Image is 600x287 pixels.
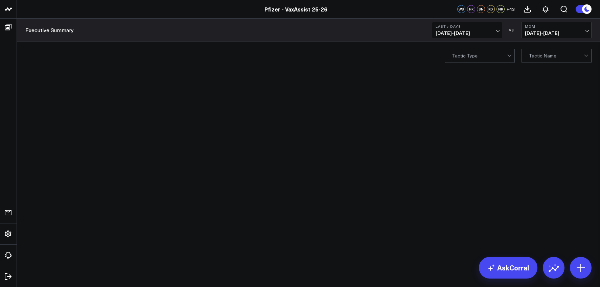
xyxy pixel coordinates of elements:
a: AskCorral [479,257,537,279]
b: Last 7 Days [436,24,499,28]
div: NR [497,5,505,13]
span: [DATE] - [DATE] [525,30,588,36]
div: KD [487,5,495,13]
b: MoM [525,24,588,28]
button: MoM[DATE]-[DATE] [521,22,592,38]
a: Executive Summary [25,26,74,34]
span: + 43 [506,7,515,11]
div: VS [506,28,518,32]
div: WS [457,5,465,13]
button: Last 7 Days[DATE]-[DATE] [432,22,502,38]
div: SN [477,5,485,13]
button: +43 [506,5,515,13]
a: Pfizer - VaxAssist 25-26 [264,5,327,13]
span: [DATE] - [DATE] [436,30,499,36]
div: HK [467,5,475,13]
